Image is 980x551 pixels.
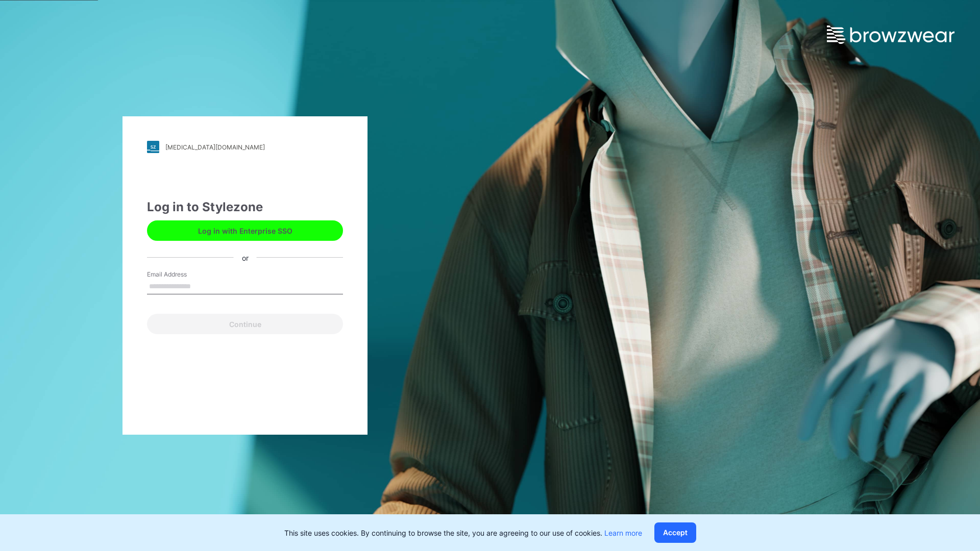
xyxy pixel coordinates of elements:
[827,26,954,44] img: browzwear-logo.e42bd6dac1945053ebaf764b6aa21510.svg
[165,143,265,151] div: [MEDICAL_DATA][DOMAIN_NAME]
[147,270,218,279] label: Email Address
[654,522,696,543] button: Accept
[234,252,257,263] div: or
[147,141,343,153] a: [MEDICAL_DATA][DOMAIN_NAME]
[284,528,642,538] p: This site uses cookies. By continuing to browse the site, you are agreeing to our use of cookies.
[147,220,343,241] button: Log in with Enterprise SSO
[147,198,343,216] div: Log in to Stylezone
[147,141,159,153] img: stylezone-logo.562084cfcfab977791bfbf7441f1a819.svg
[604,529,642,537] a: Learn more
